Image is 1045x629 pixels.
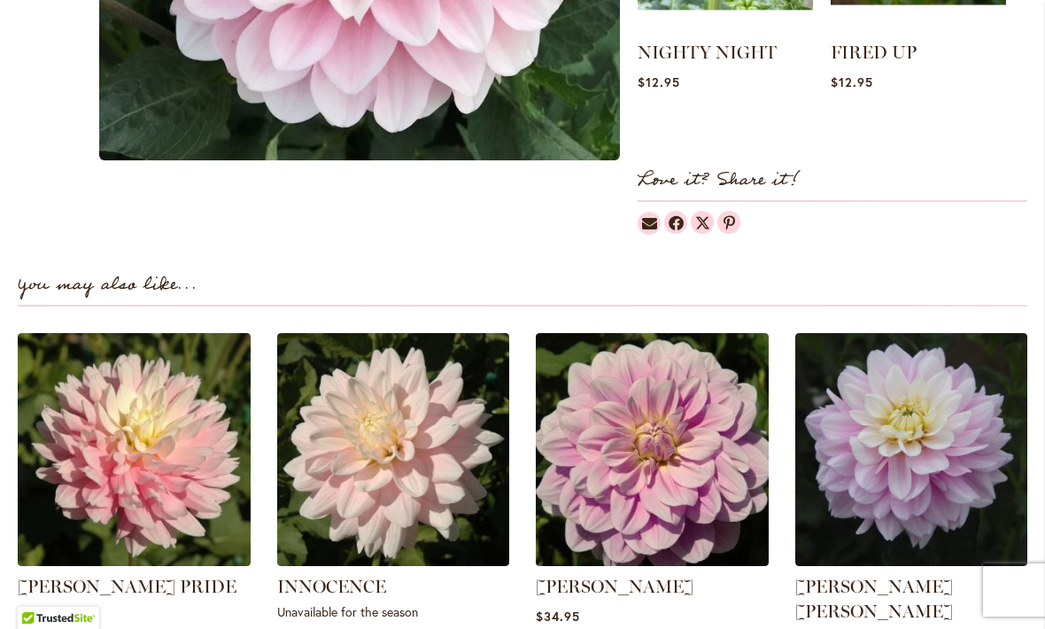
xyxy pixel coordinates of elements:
a: [PERSON_NAME] PRIDE [18,576,236,597]
img: Charlotte Mae [795,333,1028,566]
img: Randi Dawn [536,333,769,566]
a: Charlotte Mae [795,553,1028,570]
span: $12.95 [638,74,680,90]
a: Dahlias on Pinterest [717,211,740,234]
a: [PERSON_NAME] [536,576,693,597]
a: FIRED UP [831,42,917,63]
img: INNOCENCE [277,333,510,566]
a: [PERSON_NAME] [PERSON_NAME] [795,576,953,622]
a: Randi Dawn [536,553,769,570]
strong: Love it? Share it! [638,166,800,195]
a: INNOCENCE [277,553,510,570]
strong: You may also like... [18,270,197,299]
a: CHILSON'S PRIDE [18,553,251,570]
p: Unavailable for the season [277,603,510,620]
span: $12.95 [831,74,873,90]
a: NIGHTY NIGHT [638,42,777,63]
a: Dahlias on Twitter [691,211,714,234]
a: INNOCENCE [277,576,386,597]
img: CHILSON'S PRIDE [18,333,251,566]
a: Dahlias on Facebook [664,211,687,234]
iframe: Launch Accessibility Center [13,566,63,616]
span: $34.95 [536,608,580,625]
